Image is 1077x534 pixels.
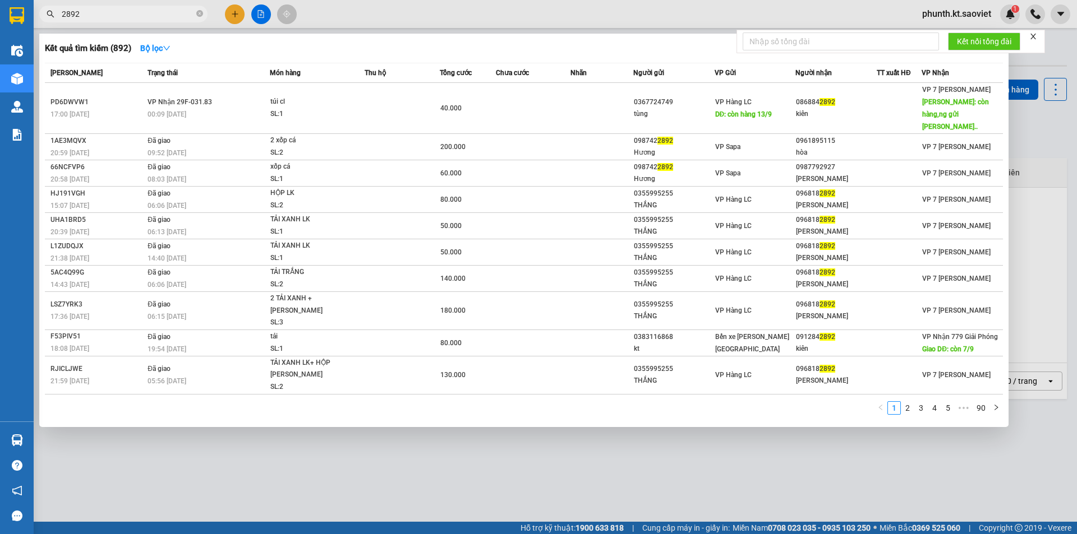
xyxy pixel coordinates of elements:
span: Đã giao [148,268,171,276]
span: message [12,510,22,521]
div: 096818 [796,214,876,226]
li: 2 [901,401,914,415]
span: Chưa cước [496,69,529,77]
span: VP Hàng LC [715,307,752,314]
img: warehouse-icon [11,73,23,85]
a: 5 [942,402,954,414]
div: THẮNG [634,252,714,264]
input: Tìm tên, số ĐT hoặc mã đơn [62,8,194,20]
img: logo-vxr [10,7,24,24]
div: tùng [634,108,714,120]
span: close [1029,32,1037,40]
div: 096818 [796,267,876,278]
span: 20:59 [DATE] [50,149,89,157]
div: THẮNG [634,226,714,238]
span: VP 7 [PERSON_NAME] [922,248,991,256]
span: VP 7 [PERSON_NAME] [922,371,991,379]
h3: Kết quả tìm kiếm ( 892 ) [45,43,131,54]
span: right [993,404,1000,411]
span: down [163,44,171,52]
span: search [47,10,54,18]
div: 1AE3MQVX [50,135,144,147]
span: 05:56 [DATE] [148,377,186,385]
div: 096818 [796,188,876,199]
span: close-circle [196,10,203,17]
li: 90 [973,401,989,415]
span: 50.000 [440,248,462,256]
span: 40.000 [440,104,462,112]
span: 17:36 [DATE] [50,313,89,321]
span: 50.000 [440,222,462,230]
div: [PERSON_NAME] [796,252,876,264]
div: SL: 1 [270,173,355,185]
span: question-circle [12,460,22,471]
div: 0383116868 [634,331,714,343]
span: 130.000 [440,371,466,379]
span: 200.000 [440,143,466,151]
span: VP 7 [PERSON_NAME] [922,307,991,314]
span: 19:54 [DATE] [148,345,186,353]
button: Bộ lọcdown [131,39,179,57]
div: PD6DWVW1 [50,96,144,108]
span: 2892 [820,300,835,308]
span: VP Hàng LC [715,275,752,282]
span: Đã giao [148,216,171,224]
div: [PERSON_NAME] [796,375,876,387]
span: Nhãn [570,69,587,77]
span: 14:40 [DATE] [148,254,186,262]
span: Món hàng [270,69,301,77]
span: VP Nhận 29F-031.83 [148,98,212,106]
div: THẮNG [634,310,714,322]
span: Đã giao [148,242,171,250]
input: Nhập số tổng đài [743,32,939,50]
span: Kết nối tổng đài [957,35,1011,48]
button: Kết nối tổng đài [948,32,1020,50]
div: 086884 [796,96,876,108]
div: 0987792927 [796,161,876,173]
span: VP 7 [PERSON_NAME] [922,275,991,282]
span: notification [12,485,22,496]
li: 3 [914,401,928,415]
div: UHA1BRD5 [50,214,144,226]
div: 096818 [796,240,876,252]
span: 18:08 [DATE] [50,345,89,352]
div: SL: 3 [270,317,355,329]
span: 2892 [820,216,835,224]
div: [PERSON_NAME] [796,173,876,185]
strong: Bộ lọc [140,44,171,53]
div: Hương [634,147,714,159]
div: L1ZUDQJX [50,240,144,252]
div: SL: 2 [270,278,355,291]
img: warehouse-icon [11,101,23,113]
span: 06:06 [DATE] [148,202,186,210]
div: SL: 1 [270,252,355,264]
span: VP Nhận [922,69,949,77]
div: RJICLJWE [50,363,144,375]
span: VP 7 [PERSON_NAME] [922,222,991,230]
a: 2 [901,402,914,414]
span: 21:59 [DATE] [50,377,89,385]
span: VP 7 [PERSON_NAME] [922,196,991,203]
span: VP Hàng LC [715,371,752,379]
span: 08:03 [DATE] [148,175,186,183]
div: 0355995255 [634,363,714,375]
div: SL: 1 [270,226,355,238]
div: TẢI TRẮNG [270,266,355,278]
span: VP Hàng LC [715,248,752,256]
span: VP Hàng LC [715,196,752,203]
span: Bến xe [PERSON_NAME] [GEOGRAPHIC_DATA] [715,333,789,353]
a: 90 [973,402,989,414]
span: 2892 [820,333,835,341]
div: 0355995255 [634,188,714,199]
span: 06:06 [DATE] [148,281,186,289]
span: VP 7 [PERSON_NAME] [922,143,991,151]
span: DĐ: còn hàng 13/9 [715,110,772,118]
div: 66NCFVP6 [50,161,144,173]
div: Hương [634,173,714,185]
div: tải [270,331,355,343]
span: Trạng thái [148,69,178,77]
span: Đã giao [148,365,171,373]
img: warehouse-icon [11,45,23,57]
span: 14:43 [DATE] [50,281,89,289]
div: [PERSON_NAME] [796,310,876,322]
